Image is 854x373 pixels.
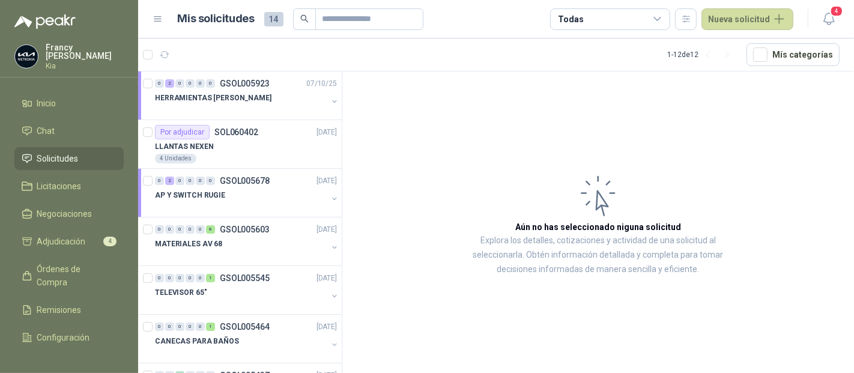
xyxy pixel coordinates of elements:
[175,225,184,234] div: 0
[165,177,174,185] div: 2
[818,8,840,30] button: 4
[37,235,86,248] span: Adjudicación
[155,174,339,212] a: 0 2 0 0 0 0 GSOL005678[DATE] AP Y SWITCH RUGIE
[186,79,195,88] div: 0
[155,76,339,115] a: 0 2 0 0 0 0 GSOL00592307/10/25 HERRAMIENTAS [PERSON_NAME]
[264,12,283,26] span: 14
[196,177,205,185] div: 0
[37,97,56,110] span: Inicio
[155,125,210,139] div: Por adjudicar
[155,92,271,104] p: HERRAMIENTAS [PERSON_NAME]
[37,207,92,220] span: Negociaciones
[830,5,843,17] span: 4
[196,79,205,88] div: 0
[37,124,55,138] span: Chat
[196,225,205,234] div: 0
[14,175,124,198] a: Licitaciones
[46,62,124,70] p: Kia
[667,45,737,64] div: 1 - 12 de 12
[14,258,124,294] a: Órdenes de Compra
[165,225,174,234] div: 0
[14,92,124,115] a: Inicio
[186,323,195,331] div: 0
[175,323,184,331] div: 0
[178,10,255,28] h1: Mis solicitudes
[165,274,174,282] div: 0
[155,177,164,185] div: 0
[14,120,124,142] a: Chat
[37,152,79,165] span: Solicitudes
[206,323,215,331] div: 1
[155,222,339,261] a: 0 0 0 0 0 6 GSOL005603[DATE] MATERIALES AV 68
[701,8,793,30] button: Nueva solicitud
[175,177,184,185] div: 0
[155,271,339,309] a: 0 0 0 0 0 1 GSOL005545[DATE] TELEVISOR 65"
[306,78,337,89] p: 07/10/25
[14,326,124,349] a: Configuración
[138,120,342,169] a: Por adjudicarSOL060402[DATE] LLANTAS NEXEN4 Unidades
[196,274,205,282] div: 0
[316,273,337,284] p: [DATE]
[220,323,270,331] p: GSOL005464
[15,45,38,68] img: Company Logo
[220,274,270,282] p: GSOL005545
[220,79,270,88] p: GSOL005923
[462,234,734,277] p: Explora los detalles, cotizaciones y actividad de una solicitud al seleccionarla. Obtén informaci...
[316,175,337,187] p: [DATE]
[14,230,124,253] a: Adjudicación4
[186,274,195,282] div: 0
[155,190,225,201] p: AP Y SWITCH RUGIE
[316,321,337,333] p: [DATE]
[175,274,184,282] div: 0
[186,225,195,234] div: 0
[206,79,215,88] div: 0
[206,177,215,185] div: 0
[220,177,270,185] p: GSOL005678
[155,225,164,234] div: 0
[186,177,195,185] div: 0
[165,79,174,88] div: 2
[155,287,207,299] p: TELEVISOR 65"
[155,154,196,163] div: 4 Unidades
[37,303,82,317] span: Remisiones
[206,225,215,234] div: 6
[37,180,82,193] span: Licitaciones
[220,225,270,234] p: GSOL005603
[155,320,339,358] a: 0 0 0 0 0 1 GSOL005464[DATE] CANECAS PARA BAÑOS
[14,202,124,225] a: Negociaciones
[155,336,239,347] p: CANECAS PARA BAÑOS
[37,262,112,289] span: Órdenes de Compra
[558,13,583,26] div: Todas
[14,147,124,170] a: Solicitudes
[316,127,337,138] p: [DATE]
[165,323,174,331] div: 0
[300,14,309,23] span: search
[46,43,124,60] p: Francy [PERSON_NAME]
[155,323,164,331] div: 0
[103,237,117,246] span: 4
[155,274,164,282] div: 0
[214,128,258,136] p: SOL060402
[206,274,215,282] div: 1
[515,220,681,234] h3: Aún no has seleccionado niguna solicitud
[316,224,337,235] p: [DATE]
[155,79,164,88] div: 0
[196,323,205,331] div: 0
[14,14,76,29] img: Logo peakr
[175,79,184,88] div: 0
[37,331,90,344] span: Configuración
[155,141,213,153] p: LLANTAS NEXEN
[155,238,222,250] p: MATERIALES AV 68
[746,43,840,66] button: Mís categorías
[14,299,124,321] a: Remisiones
